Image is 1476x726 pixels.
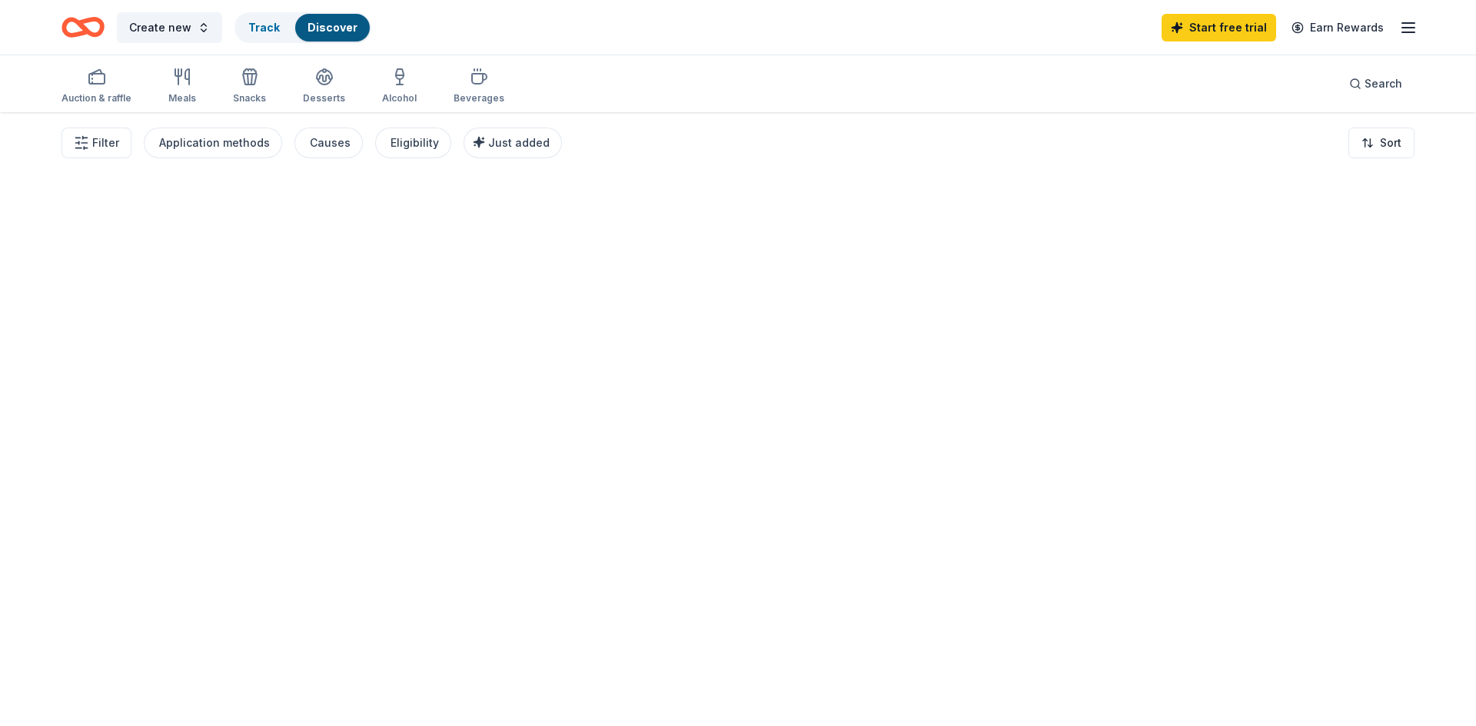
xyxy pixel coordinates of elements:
button: Meals [168,61,196,112]
button: Search [1337,68,1414,99]
div: Meals [168,92,196,104]
span: Filter [92,134,119,152]
button: Sort [1348,128,1414,158]
span: Create new [129,18,191,37]
div: Application methods [159,134,270,152]
div: Alcohol [382,92,417,104]
button: Alcohol [382,61,417,112]
button: Create new [117,12,222,43]
div: Causes [310,134,351,152]
button: Just added [464,128,562,158]
button: Application methods [144,128,282,158]
button: TrackDiscover [234,12,371,43]
a: Start free trial [1162,14,1276,41]
div: Eligibility [391,134,439,152]
button: Snacks [233,61,266,112]
div: Snacks [233,92,266,104]
a: Home [61,9,105,45]
span: Just added [488,136,550,149]
button: Eligibility [375,128,451,158]
div: Desserts [303,92,345,104]
span: Search [1365,75,1402,93]
a: Track [248,21,280,34]
div: Auction & raffle [61,92,131,104]
button: Beverages [454,61,504,112]
a: Earn Rewards [1282,14,1393,41]
button: Desserts [303,61,345,112]
button: Auction & raffle [61,61,131,112]
button: Filter [61,128,131,158]
span: Sort [1380,134,1401,152]
button: Causes [294,128,363,158]
div: Beverages [454,92,504,104]
a: Discover [307,21,357,34]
